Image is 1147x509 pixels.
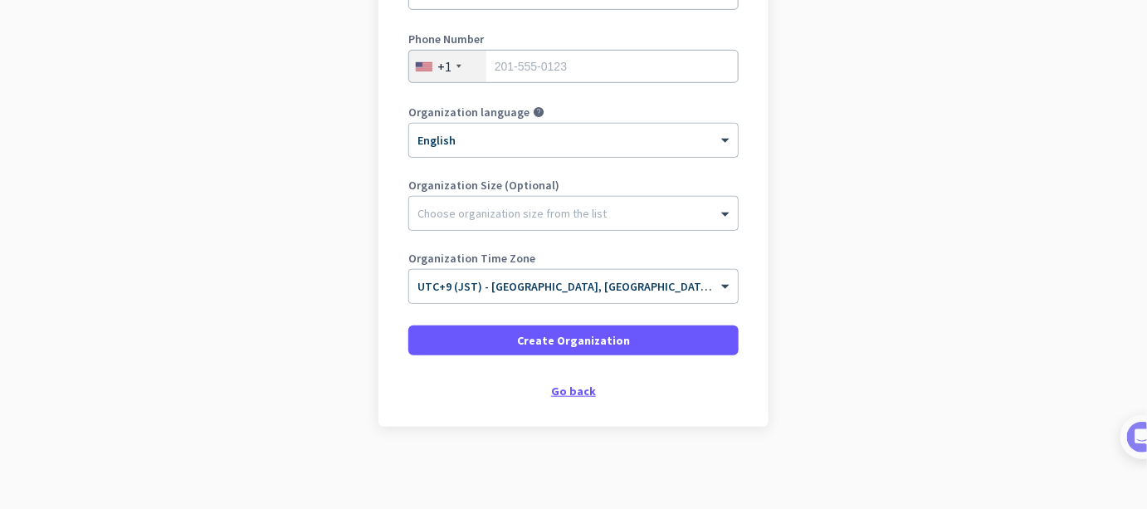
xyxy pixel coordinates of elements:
[408,33,739,45] label: Phone Number
[408,325,739,355] button: Create Organization
[533,106,544,118] i: help
[517,332,630,349] span: Create Organization
[408,385,739,397] div: Go back
[408,179,739,191] label: Organization Size (Optional)
[408,106,530,118] label: Organization language
[408,252,739,264] label: Organization Time Zone
[408,50,739,83] input: 201-555-0123
[437,58,451,75] div: +1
